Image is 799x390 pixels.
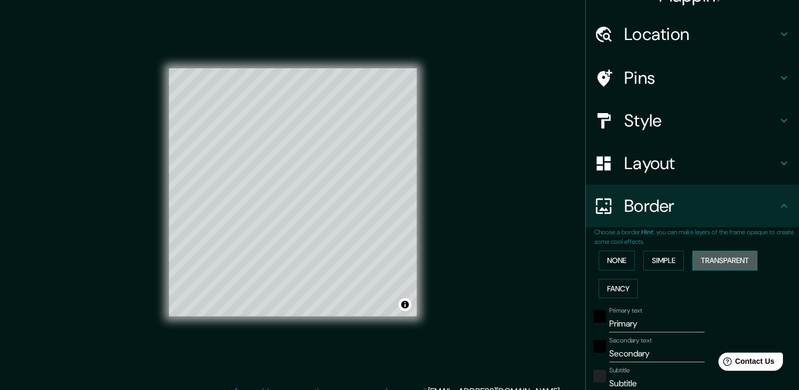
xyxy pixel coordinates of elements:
h4: Layout [624,153,778,174]
button: black [593,310,606,323]
div: Pins [586,57,799,99]
iframe: Help widget launcher [704,348,787,378]
div: Style [586,99,799,142]
label: Primary text [609,306,642,315]
div: Layout [586,142,799,185]
button: color-222222 [593,370,606,383]
button: black [593,340,606,353]
div: Location [586,13,799,55]
div: Border [586,185,799,227]
b: Hint [641,228,653,236]
h4: Style [624,110,778,131]
button: Toggle attribution [399,298,411,311]
button: Fancy [599,279,638,299]
button: None [599,251,635,270]
button: Transparent [692,251,757,270]
p: Choose a border. : you can make layers of the frame opaque to create some cool effects. [594,227,799,246]
h4: Location [624,23,778,45]
h4: Border [624,195,778,217]
button: Simple [643,251,684,270]
label: Secondary text [609,336,652,345]
h4: Pins [624,67,778,89]
label: Subtitle [609,366,630,375]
